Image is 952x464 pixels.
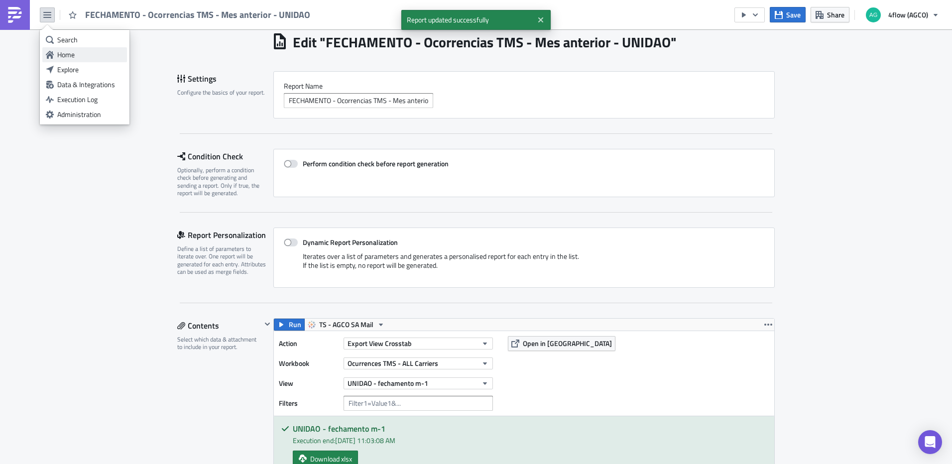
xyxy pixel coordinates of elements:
span: FECHAMENTO - Ocorrencias TMS - Mes anterior - UNIDAO [85,9,311,20]
input: Filter1=Value1&... [344,396,493,411]
button: Hide content [261,318,273,330]
button: TS - AGCO SA Mail [304,319,388,331]
button: Save [770,7,806,22]
div: Execution end: [DATE] 11:03:08 AM [293,435,767,446]
label: Action [279,336,339,351]
label: Report Nam﻿e [284,82,764,91]
p: KPI SERVICE LEVEL abertura: [4,56,476,64]
p: 1. Performance Trânsito – Fonte dados: Transportes e 4flow; [4,78,476,86]
div: Condition Check [177,149,273,164]
div: Search [57,35,123,45]
div: Optionally, perform a condition check before generating and sending a report. Only if true, the r... [177,166,267,197]
div: Select which data & attachment to include in your report. [177,336,261,351]
span: Report updated successfully [401,10,533,30]
div: Explore [57,65,123,75]
p: - Análise via transit time previsto vs praticado (status de coletado e entregue devem refletir do... [4,89,476,105]
span: TS - AGCO SA Mail [319,319,373,331]
label: View [279,376,339,391]
span: Download xlsx [310,454,352,464]
span: Run [289,319,301,331]
label: Workbook [279,356,339,371]
p: Prezados [4,4,476,12]
div: Configure the basics of your report. [177,89,267,96]
button: UNIDAO - fechamento m-1 [344,377,493,389]
button: Close [533,12,548,27]
div: Execution Log [57,95,123,105]
div: Settings [177,71,273,86]
h5: UNIDAO - fechamento m-1 [293,425,767,433]
button: Open in [GEOGRAPHIC_DATA] [508,336,615,351]
h1: Edit " FECHAMENTO - Ocorrencias TMS - Mes anterior - UNIDAO " [293,33,677,51]
body: Rich Text Area. Press ALT-0 for help. [4,4,476,203]
div: Iterates over a list of parameters and generates a personalised report for each entry in the list... [284,252,764,277]
span: Save [786,9,801,20]
div: Home [57,50,123,60]
p: Segue fechamento das Ocorrências que são geradas automaticamente pelo iTMS referente ao mês anter... [4,26,476,42]
button: Share [811,7,849,22]
span: Ocurrences TMS - ALL Carriers [348,358,438,368]
div: Open Intercom Messenger [918,430,942,454]
button: Run [274,319,305,331]
div: Report Personalization [177,228,273,242]
img: PushMetrics [7,7,23,23]
button: Ocurrences TMS - ALL Carriers [344,357,493,369]
span: Share [827,9,844,20]
div: Administration [57,110,123,119]
button: 4flow (AGCO) [860,4,945,26]
strong: Dynamic Report Personalization [303,237,398,247]
strong: Perform condition check before report generation [303,158,449,169]
div: Define a list of parameters to iterate over. One report will be generated for each entry. Attribu... [177,245,267,276]
div: Data & Integrations [57,80,123,90]
div: Contents [177,318,261,333]
span: Open in [GEOGRAPHIC_DATA] [523,338,612,348]
img: Avatar [865,6,882,23]
label: Filters [279,396,339,411]
span: Export View Crosstab [348,338,412,348]
button: Export View Crosstab [344,338,493,349]
span: UNIDAO - fechamento m-1 [348,378,428,388]
span: 4flow (AGCO) [888,9,928,20]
